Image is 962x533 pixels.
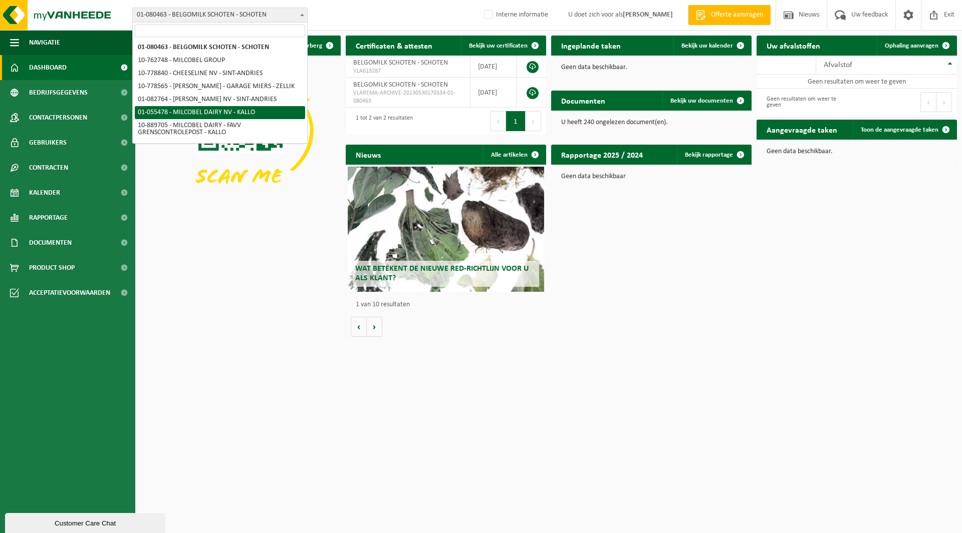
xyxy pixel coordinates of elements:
[29,205,68,230] span: Rapportage
[757,36,830,55] h2: Uw afvalstoffen
[135,119,305,139] li: 10-889705 - MILCOBEL DAIRY - FAVV GRENSCONTROLEPOST - KALLO
[482,8,548,23] label: Interne informatie
[5,511,167,533] iframe: chat widget
[292,36,340,56] button: Verberg
[29,55,67,80] span: Dashboard
[367,317,382,337] button: Volgende
[762,91,852,113] div: Geen resultaten om weer te geven
[356,301,541,308] p: 1 van 10 resultaten
[677,145,751,165] a: Bekijk rapportage
[551,36,631,55] h2: Ingeplande taken
[824,61,852,69] span: Afvalstof
[29,80,88,105] span: Bedrijfsgegevens
[133,8,307,22] span: 01-080463 - BELGOMILK SCHOTEN - SCHOTEN
[353,89,462,105] span: VLAREMA-ARCHIVE-20130530170334-01-080463
[767,148,947,155] p: Geen data beschikbaar.
[353,59,448,67] span: BELGOMILK SCHOTEN - SCHOTEN
[135,106,305,119] li: 01-055478 - MILCOBEL DAIRY NV - KALLO
[561,173,742,180] p: Geen data beschikbaar
[470,56,517,78] td: [DATE]
[29,155,68,180] span: Contracten
[29,130,67,155] span: Gebruikers
[483,145,545,165] a: Alle artikelen
[29,105,87,130] span: Contactpersonen
[673,36,751,56] a: Bekijk uw kalender
[920,92,936,112] button: Previous
[681,43,733,49] span: Bekijk uw kalender
[623,11,673,19] strong: [PERSON_NAME]
[300,43,322,49] span: Verberg
[708,10,766,20] span: Offerte aanvragen
[461,36,545,56] a: Bekijk uw certificaten
[29,280,110,305] span: Acceptatievoorwaarden
[506,111,526,131] button: 1
[353,81,448,89] span: BELGOMILK SCHOTEN - SCHOTEN
[470,78,517,108] td: [DATE]
[135,54,305,67] li: 10-762748 - MILCOBEL GROUP
[135,139,305,159] li: 10-723509 - MILCOBEL DAIRY NV - LANGEMARK-POELKAPELLE
[662,91,751,111] a: Bekijk uw documenten
[353,67,462,75] span: VLA613287
[877,36,956,56] a: Ophaling aanvragen
[490,111,506,131] button: Previous
[757,75,957,89] td: Geen resultaten om weer te geven
[351,110,413,132] div: 1 tot 2 van 2 resultaten
[346,145,391,164] h2: Nieuws
[561,64,742,71] p: Geen data beschikbaar.
[135,80,305,93] li: 10-778565 - [PERSON_NAME] - GARAGE MIERS - ZELLIK
[757,120,847,139] h2: Aangevraagde taken
[132,8,308,23] span: 01-080463 - BELGOMILK SCHOTEN - SCHOTEN
[355,265,529,282] span: Wat betekent de nieuwe RED-richtlijn voor u als klant?
[135,93,305,106] li: 01-082764 - [PERSON_NAME] NV - SINT-ANDRIES
[348,167,544,292] a: Wat betekent de nieuwe RED-richtlijn voor u als klant?
[469,43,528,49] span: Bekijk uw certificaten
[936,92,952,112] button: Next
[853,120,956,140] a: Toon de aangevraagde taken
[526,111,541,131] button: Next
[885,43,938,49] span: Ophaling aanvragen
[29,180,60,205] span: Kalender
[135,41,305,54] li: 01-080463 - BELGOMILK SCHOTEN - SCHOTEN
[688,5,771,25] a: Offerte aanvragen
[135,67,305,80] li: 10-778840 - CHEESELINE NV - SINT-ANDRIES
[29,30,60,55] span: Navigatie
[351,317,367,337] button: Vorige
[29,255,75,280] span: Product Shop
[551,145,653,164] h2: Rapportage 2025 / 2024
[346,36,442,55] h2: Certificaten & attesten
[561,119,742,126] p: U heeft 240 ongelezen document(en).
[29,230,72,255] span: Documenten
[861,127,938,133] span: Toon de aangevraagde taken
[670,98,733,104] span: Bekijk uw documenten
[551,91,615,110] h2: Documenten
